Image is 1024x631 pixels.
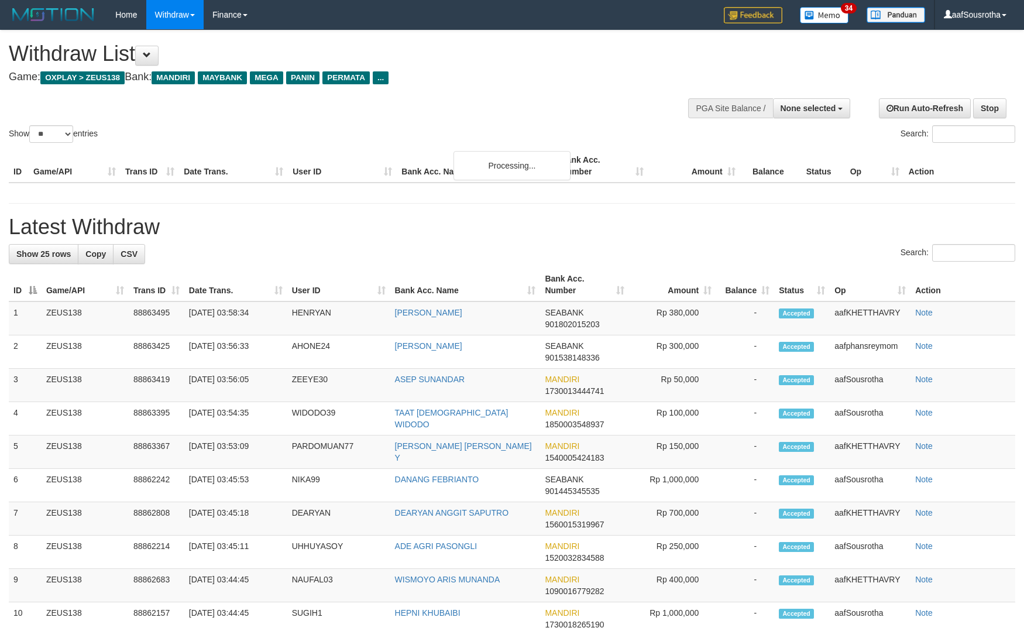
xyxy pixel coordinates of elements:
th: Bank Acc. Name: activate to sort column ascending [390,268,541,301]
span: Copy 901538148336 to clipboard [545,353,599,362]
a: Note [915,441,933,451]
td: DEARYAN [287,502,390,536]
td: [DATE] 03:54:35 [184,402,287,435]
td: ZEUS138 [42,469,129,502]
h1: Withdraw List [9,42,671,66]
a: Run Auto-Refresh [879,98,971,118]
span: MANDIRI [545,408,579,417]
td: PARDOMUAN77 [287,435,390,469]
span: OXPLAY > ZEUS138 [40,71,125,84]
td: 88862683 [129,569,184,602]
td: ZEUS138 [42,301,129,335]
td: [DATE] 03:45:11 [184,536,287,569]
span: None selected [781,104,836,113]
td: UHHUYASOY [287,536,390,569]
label: Show entries [9,125,98,143]
span: Accepted [779,575,814,585]
td: AHONE24 [287,335,390,369]
td: ZEUS138 [42,435,129,469]
span: MAYBANK [198,71,247,84]
td: HENRYAN [287,301,390,335]
a: Show 25 rows [9,244,78,264]
a: ASEP SUNANDAR [395,375,465,384]
span: Copy [85,249,106,259]
td: 88862214 [129,536,184,569]
a: Note [915,408,933,417]
td: - [716,502,774,536]
a: Note [915,475,933,484]
span: Copy 1850003548937 to clipboard [545,420,604,429]
th: Status: activate to sort column ascending [774,268,830,301]
th: Trans ID: activate to sort column ascending [129,268,184,301]
td: NAUFAL03 [287,569,390,602]
span: Copy 1090016779282 to clipboard [545,587,604,596]
td: aafKHETTHAVRY [830,435,910,469]
a: Note [915,375,933,384]
span: SEABANK [545,475,583,484]
td: Rp 250,000 [629,536,716,569]
span: 34 [841,3,857,13]
a: Note [915,308,933,317]
th: Date Trans.: activate to sort column ascending [184,268,287,301]
a: ADE AGRI PASONGLI [395,541,477,551]
th: Game/API: activate to sort column ascending [42,268,129,301]
span: Accepted [779,509,814,519]
th: Amount: activate to sort column ascending [629,268,716,301]
td: - [716,469,774,502]
span: ... [373,71,389,84]
td: Rp 50,000 [629,369,716,402]
span: Copy 1560015319967 to clipboard [545,520,604,529]
span: MANDIRI [545,375,579,384]
td: - [716,435,774,469]
h4: Game: Bank: [9,71,671,83]
span: Copy 1730013444741 to clipboard [545,386,604,396]
span: MANDIRI [545,608,579,618]
span: Accepted [779,342,814,352]
td: [DATE] 03:44:45 [184,569,287,602]
td: [DATE] 03:58:34 [184,301,287,335]
td: aafKHETTHAVRY [830,301,910,335]
td: ZEEYE30 [287,369,390,402]
td: ZEUS138 [42,402,129,435]
td: - [716,402,774,435]
td: aafSousrotha [830,536,910,569]
span: Copy 901802015203 to clipboard [545,320,599,329]
td: [DATE] 03:56:33 [184,335,287,369]
td: 88862242 [129,469,184,502]
div: PGA Site Balance / [688,98,772,118]
a: Copy [78,244,114,264]
td: aafSousrotha [830,469,910,502]
img: panduan.png [867,7,925,23]
th: ID [9,149,29,183]
span: Accepted [779,609,814,619]
td: 4 [9,402,42,435]
span: CSV [121,249,138,259]
td: 5 [9,435,42,469]
h1: Latest Withdraw [9,215,1015,239]
td: 1 [9,301,42,335]
td: aafSousrotha [830,369,910,402]
span: MANDIRI [545,508,579,517]
th: User ID [288,149,397,183]
td: [DATE] 03:45:53 [184,469,287,502]
td: Rp 150,000 [629,435,716,469]
input: Search: [932,125,1015,143]
img: Button%20Memo.svg [800,7,849,23]
th: Date Trans. [179,149,288,183]
a: [PERSON_NAME] [395,341,462,351]
td: 9 [9,569,42,602]
a: HEPNI KHUBAIBI [395,608,461,618]
td: Rp 380,000 [629,301,716,335]
th: Trans ID [121,149,179,183]
td: Rp 100,000 [629,402,716,435]
td: WIDODO39 [287,402,390,435]
td: 3 [9,369,42,402]
span: Accepted [779,442,814,452]
span: SEABANK [545,308,583,317]
a: Note [915,508,933,517]
span: Accepted [779,409,814,419]
a: TAAT [DEMOGRAPHIC_DATA] WIDODO [395,408,508,429]
td: aafKHETTHAVRY [830,569,910,602]
select: Showentries [29,125,73,143]
td: aafKHETTHAVRY [830,502,910,536]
